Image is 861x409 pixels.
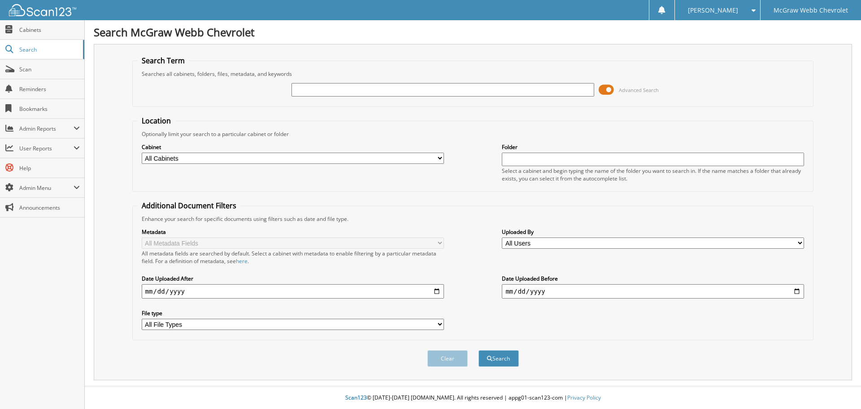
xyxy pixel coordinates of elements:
[85,387,861,409] div: © [DATE]-[DATE] [DOMAIN_NAME]. All rights reserved | appg01-scan123-com |
[19,26,80,34] span: Cabinets
[502,167,804,182] div: Select a cabinet and begin typing the name of the folder you want to search in. If the name match...
[619,87,659,93] span: Advanced Search
[137,116,175,126] legend: Location
[137,215,809,223] div: Enhance your search for specific documents using filters such as date and file type.
[142,228,444,236] label: Metadata
[19,204,80,211] span: Announcements
[236,257,248,265] a: here
[19,85,80,93] span: Reminders
[137,130,809,138] div: Optionally limit your search to a particular cabinet or folder
[142,275,444,282] label: Date Uploaded After
[19,184,74,192] span: Admin Menu
[478,350,519,367] button: Search
[137,201,241,211] legend: Additional Document Filters
[688,8,738,13] span: [PERSON_NAME]
[137,56,189,66] legend: Search Term
[142,143,444,151] label: Cabinet
[142,284,444,299] input: start
[567,394,601,401] a: Privacy Policy
[502,143,804,151] label: Folder
[19,66,80,73] span: Scan
[19,46,78,53] span: Search
[19,105,80,113] span: Bookmarks
[427,350,468,367] button: Clear
[142,309,444,317] label: File type
[345,394,367,401] span: Scan123
[502,284,804,299] input: end
[774,8,848,13] span: McGraw Webb Chevrolet
[502,275,804,282] label: Date Uploaded Before
[19,164,80,172] span: Help
[9,4,76,16] img: scan123-logo-white.svg
[19,145,74,152] span: User Reports
[94,25,852,40] h1: Search McGraw Webb Chevrolet
[502,228,804,236] label: Uploaded By
[142,250,444,265] div: All metadata fields are searched by default. Select a cabinet with metadata to enable filtering b...
[137,70,809,78] div: Searches all cabinets, folders, files, metadata, and keywords
[19,125,74,132] span: Admin Reports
